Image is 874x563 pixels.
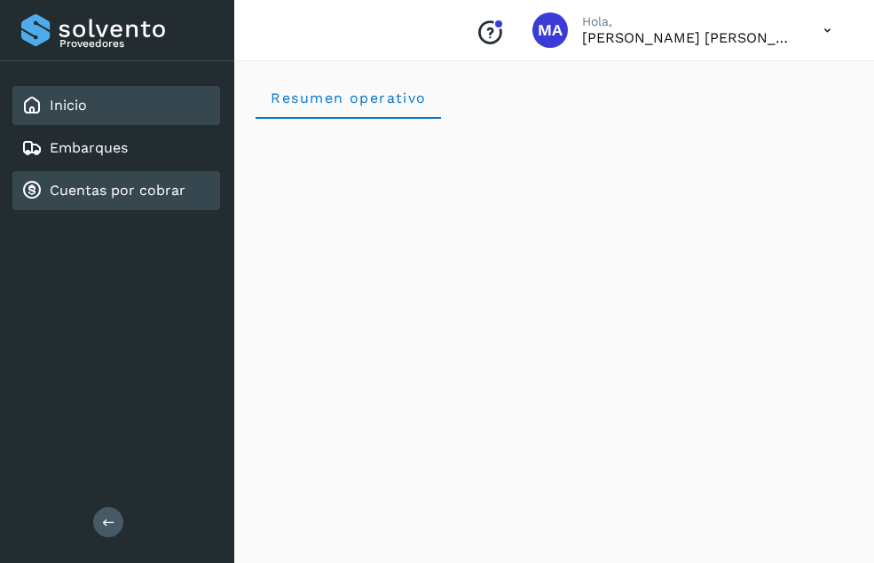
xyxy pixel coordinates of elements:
[50,182,185,199] a: Cuentas por cobrar
[50,97,87,113] a: Inicio
[59,37,213,50] p: Proveedores
[12,129,220,168] div: Embarques
[270,90,427,106] span: Resumen operativo
[12,86,220,125] div: Inicio
[582,14,795,29] p: Hola,
[50,139,128,156] a: Embarques
[582,29,795,46] p: Marco Antonio Ortiz Jurado
[12,171,220,210] div: Cuentas por cobrar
